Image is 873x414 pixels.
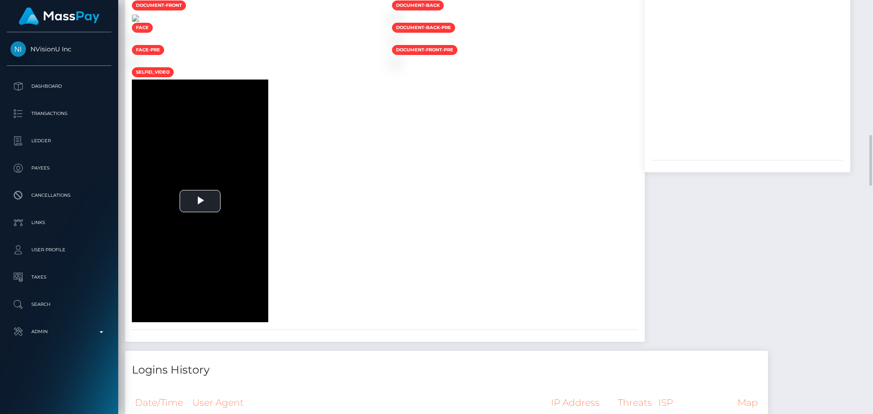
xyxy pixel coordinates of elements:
[10,298,108,311] p: Search
[132,67,174,77] span: selfid_video
[10,270,108,284] p: Taxes
[10,107,108,120] p: Transactions
[10,243,108,257] p: User Profile
[132,45,164,55] span: face-pre
[19,7,100,25] img: MassPay Logo
[392,37,399,44] img: d6068d0b-1fd3-4296-9840-dc814c914911
[10,189,108,202] p: Cancellations
[132,59,139,66] img: 178b25c2-02d0-4856-8880-c8cfdd7f501c
[7,184,111,207] a: Cancellations
[7,320,111,343] a: Admin
[7,102,111,125] a: Transactions
[132,80,268,322] div: Video Player
[132,0,186,10] span: document-front
[7,293,111,316] a: Search
[392,0,444,10] span: document-back
[7,45,111,53] span: NVisionU Inc
[10,161,108,175] p: Payees
[392,59,399,66] img: 5f004db9-e3c1-40e1-8cfe-7e9b6ed43497
[7,211,111,234] a: Links
[132,15,139,22] img: 6d3175bc-b2f4-4094-bd55-7ea1f7253ac1
[7,130,111,152] a: Ledger
[10,134,108,148] p: Ledger
[7,75,111,98] a: Dashboard
[7,266,111,289] a: Taxes
[392,15,399,22] img: c31a1de8-e72b-4f97-a887-c49b03215418
[392,23,455,33] span: document-back-pre
[7,157,111,180] a: Payees
[10,216,108,229] p: Links
[132,362,761,378] h4: Logins History
[132,37,139,44] img: 8433c6c7-f903-4ba1-9c01-5e1b404eb555
[132,23,153,33] span: face
[10,325,108,339] p: Admin
[10,41,26,57] img: NVisionU Inc
[10,80,108,93] p: Dashboard
[180,190,221,212] button: Play Video
[392,45,457,55] span: document-front-pre
[7,239,111,261] a: User Profile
